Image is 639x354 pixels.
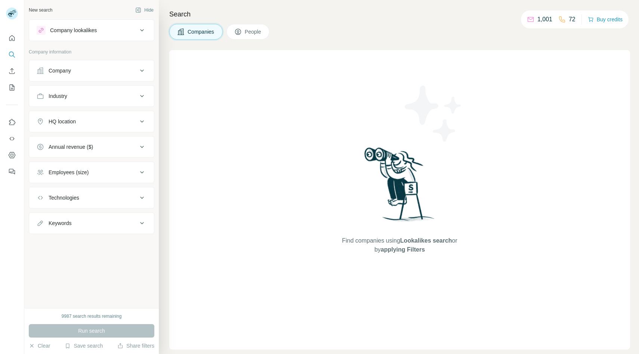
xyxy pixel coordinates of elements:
span: Companies [188,28,215,36]
div: Employees (size) [49,169,89,176]
button: Quick start [6,31,18,45]
button: Feedback [6,165,18,178]
div: HQ location [49,118,76,125]
button: Technologies [29,189,154,207]
div: Technologies [49,194,79,201]
button: Hide [130,4,159,16]
span: applying Filters [381,246,425,253]
button: My lists [6,81,18,94]
button: Employees (size) [29,163,154,181]
img: Surfe Illustration - Stars [400,80,467,147]
div: Company [49,67,71,74]
button: Use Surfe API [6,132,18,145]
div: Keywords [49,219,71,227]
div: Industry [49,92,67,100]
button: Save search [65,342,103,350]
span: Lookalikes search [400,237,452,244]
button: Company [29,62,154,80]
button: Keywords [29,214,154,232]
button: Use Surfe on LinkedIn [6,116,18,129]
button: Industry [29,87,154,105]
button: HQ location [29,113,154,130]
button: Company lookalikes [29,21,154,39]
p: 1,001 [537,15,552,24]
button: Buy credits [588,14,623,25]
div: Annual revenue ($) [49,143,93,151]
button: Enrich CSV [6,64,18,78]
button: Share filters [117,342,154,350]
button: Dashboard [6,148,18,162]
div: Company lookalikes [50,27,97,34]
span: People [245,28,262,36]
span: Find companies using or by [340,236,459,254]
p: Company information [29,49,154,55]
button: Search [6,48,18,61]
p: 72 [569,15,575,24]
img: Surfe Illustration - Woman searching with binoculars [361,145,439,229]
div: New search [29,7,52,13]
button: Clear [29,342,50,350]
button: Annual revenue ($) [29,138,154,156]
div: 9987 search results remaining [62,313,122,320]
h4: Search [169,9,630,19]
